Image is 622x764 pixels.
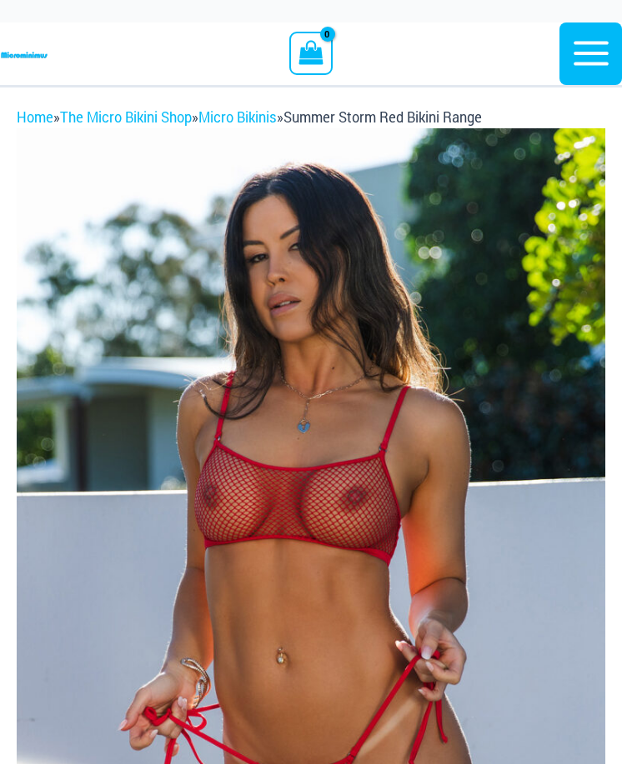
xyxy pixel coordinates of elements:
[283,108,482,126] span: Summer Storm Red Bikini Range
[60,108,192,126] a: The Micro Bikini Shop
[17,108,482,126] span: » » »
[198,108,277,126] a: Micro Bikinis
[289,32,332,75] a: View Shopping Cart, empty
[17,108,53,126] a: Home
